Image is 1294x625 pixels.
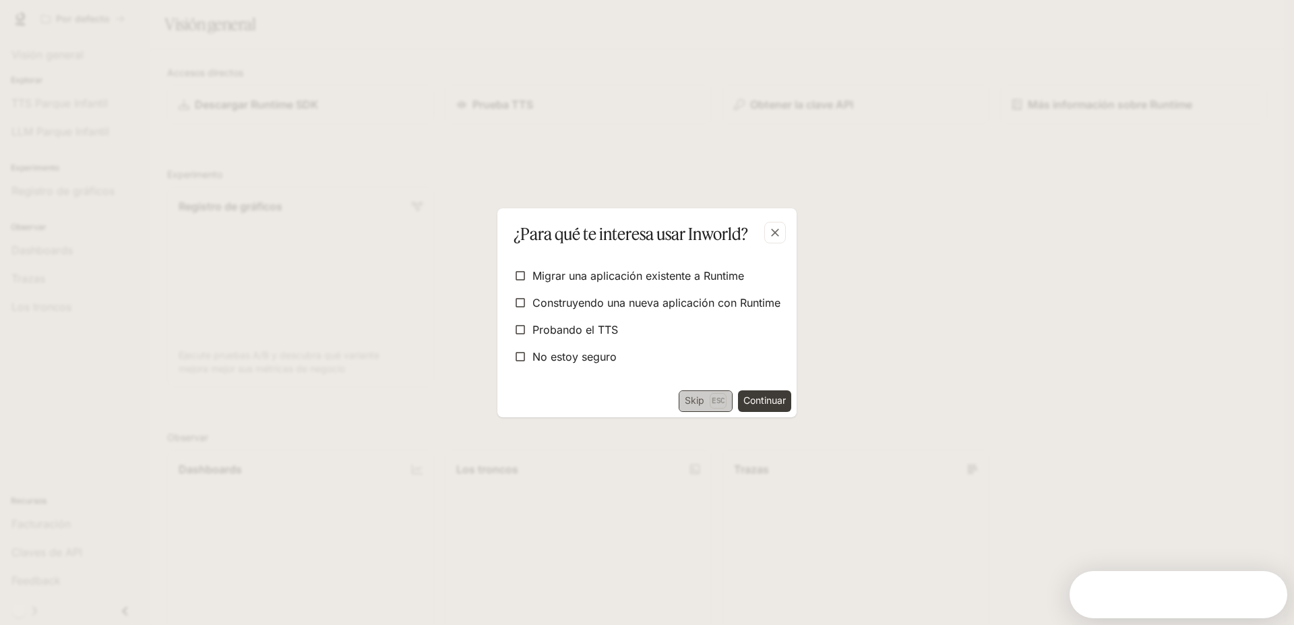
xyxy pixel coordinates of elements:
[1070,571,1287,618] iframe: Intercom live chat discovery launcher
[710,393,727,408] p: Esc
[514,222,748,246] p: ¿Para qué te interesa usar Inworld?
[532,349,617,365] span: No estoy seguro
[532,268,744,284] span: Migrar una aplicación existente a Runtime
[1248,579,1281,612] iframe: Intercom live chat
[679,390,733,412] button: SkipEsc
[738,390,791,412] button: Continuar
[532,295,780,311] span: Construyendo una nueva aplicación con Runtime
[532,322,618,338] span: Probando el TTS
